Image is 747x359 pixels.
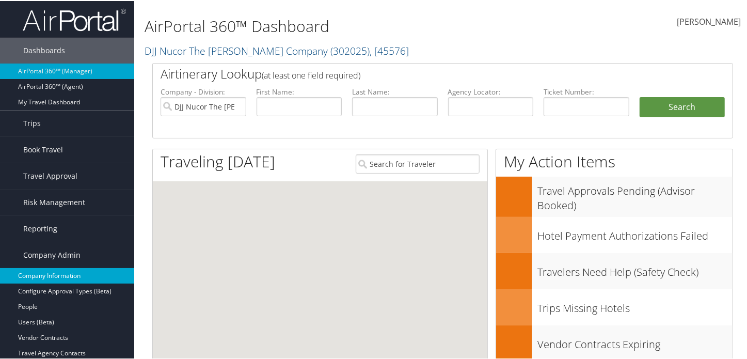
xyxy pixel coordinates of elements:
[23,215,57,241] span: Reporting
[23,241,81,267] span: Company Admin
[23,136,63,162] span: Book Travel
[23,189,85,214] span: Risk Management
[145,14,542,36] h1: AirPortal 360™ Dashboard
[161,64,676,82] h2: Airtinerary Lookup
[23,7,126,31] img: airportal-logo.png
[537,223,733,242] h3: Hotel Payment Authorizations Failed
[677,15,741,26] span: [PERSON_NAME]
[496,176,733,215] a: Travel Approvals Pending (Advisor Booked)
[496,216,733,252] a: Hotel Payment Authorizations Failed
[161,86,246,96] label: Company - Division:
[23,162,77,188] span: Travel Approval
[537,178,733,212] h3: Travel Approvals Pending (Advisor Booked)
[496,150,733,171] h1: My Action Items
[161,150,275,171] h1: Traveling [DATE]
[537,295,733,315] h3: Trips Missing Hotels
[23,110,41,135] span: Trips
[370,43,409,57] span: , [ 45576 ]
[262,69,360,80] span: (at least one field required)
[496,288,733,324] a: Trips Missing Hotels
[496,252,733,288] a: Travelers Need Help (Safety Check)
[352,86,438,96] label: Last Name:
[356,153,480,173] input: Search for Traveler
[537,259,733,278] h3: Travelers Need Help (Safety Check)
[330,43,370,57] span: ( 302025 )
[145,43,409,57] a: DJJ Nucor The [PERSON_NAME] Company
[257,86,342,96] label: First Name:
[537,331,733,351] h3: Vendor Contracts Expiring
[448,86,534,96] label: Agency Locator:
[677,5,741,37] a: [PERSON_NAME]
[23,37,65,63] span: Dashboards
[640,96,725,117] button: Search
[544,86,629,96] label: Ticket Number:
